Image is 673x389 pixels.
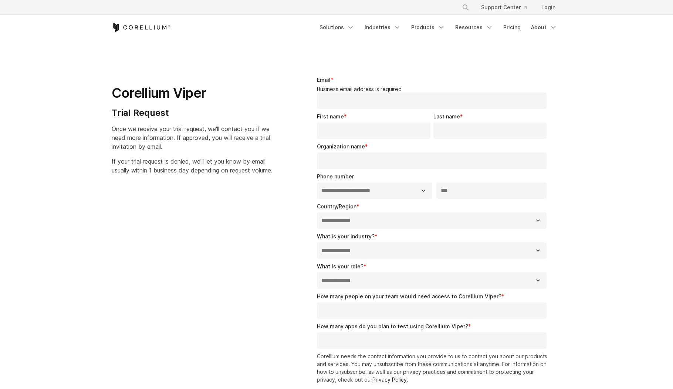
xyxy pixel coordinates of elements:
p: Corellium needs the contact information you provide to us to contact you about our products and s... [317,352,549,383]
a: Solutions [315,21,359,34]
legend: Business email address is required [317,86,549,93]
span: How many apps do you plan to test using Corellium Viper? [317,323,468,329]
a: Resources [451,21,497,34]
span: Last name [433,113,460,120]
div: Navigation Menu [315,21,561,34]
span: Phone number [317,173,354,180]
span: What is your role? [317,263,363,269]
span: First name [317,113,344,120]
span: Organization name [317,143,365,150]
a: Products [407,21,449,34]
div: Navigation Menu [453,1,561,14]
a: Login [535,1,561,14]
span: Country/Region [317,203,356,209]
a: Privacy Policy [372,376,407,383]
span: How many people on your team would need access to Corellium Viper? [317,293,501,299]
a: Corellium Home [112,23,170,32]
span: If your trial request is denied, we'll let you know by email usually within 1 business day depend... [112,158,273,174]
a: About [527,21,561,34]
span: Once we receive your trial request, we'll contact you if we need more information. If approved, y... [112,125,270,150]
span: What is your industry? [317,233,375,239]
a: Industries [360,21,405,34]
span: Email [317,77,331,83]
h1: Corellium Viper [112,85,273,101]
h4: Trial Request [112,107,273,118]
a: Support Center [475,1,532,14]
button: Search [459,1,472,14]
a: Pricing [499,21,525,34]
